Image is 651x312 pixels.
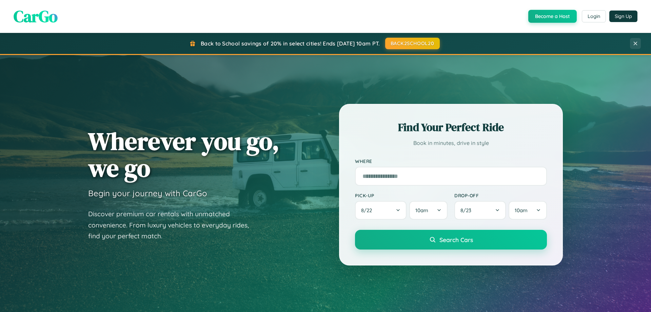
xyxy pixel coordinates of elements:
button: 10am [509,201,547,220]
h3: Begin your journey with CarGo [88,188,207,198]
span: 8 / 22 [361,207,375,214]
span: 10am [515,207,528,214]
span: Search Cars [439,236,473,243]
button: Become a Host [528,10,577,23]
button: Login [582,10,606,22]
h2: Find Your Perfect Ride [355,120,547,135]
label: Pick-up [355,192,448,198]
button: 8/22 [355,201,407,220]
p: Book in minutes, drive in style [355,138,547,148]
label: Drop-off [454,192,547,198]
span: CarGo [14,5,58,27]
button: 10am [409,201,448,220]
span: Back to School savings of 20% in select cities! Ends [DATE] 10am PT. [201,40,380,47]
button: 8/23 [454,201,506,220]
button: BACK2SCHOOL20 [385,38,440,49]
span: 8 / 23 [460,207,475,214]
label: Where [355,158,547,164]
button: Search Cars [355,230,547,250]
p: Discover premium car rentals with unmatched convenience. From luxury vehicles to everyday rides, ... [88,208,258,242]
h1: Wherever you go, we go [88,128,279,181]
button: Sign Up [609,11,637,22]
span: 10am [415,207,428,214]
